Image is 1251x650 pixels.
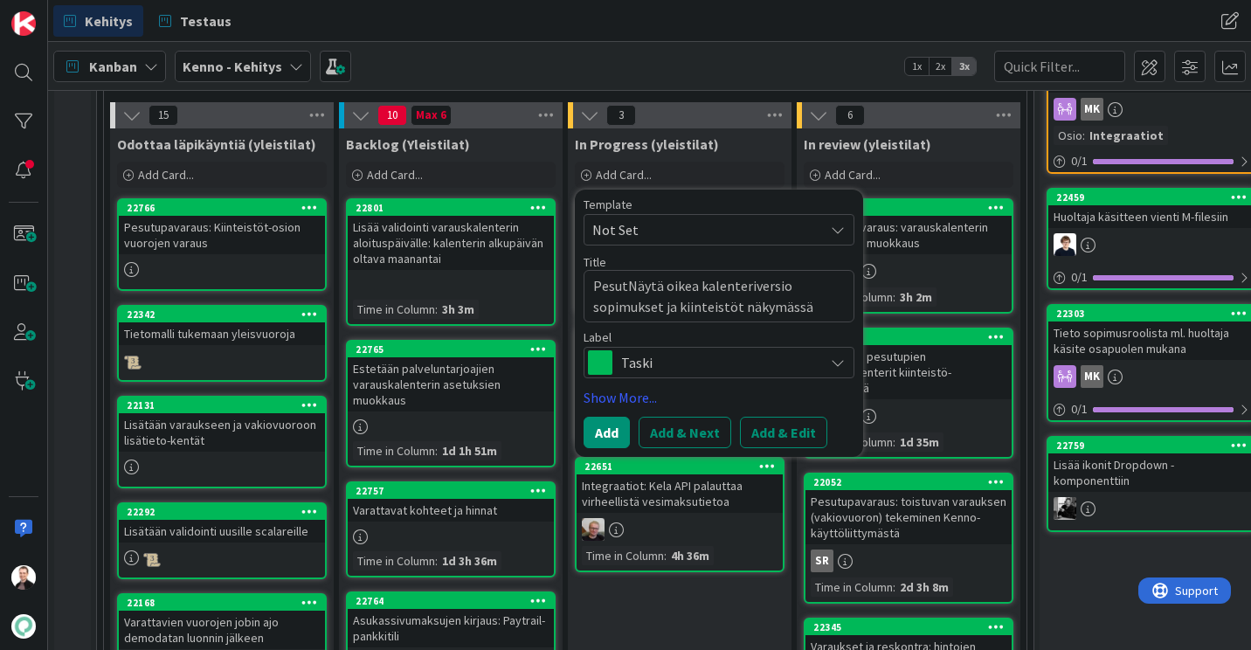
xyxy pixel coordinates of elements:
[805,474,1012,490] div: 22052
[606,105,636,126] span: 3
[119,322,325,345] div: Tietomalli tukemaan yleisvuoroja
[356,485,554,497] div: 22757
[117,305,327,382] a: 22342Tietomalli tukemaan yleisvuoroja
[1054,233,1076,256] img: MT
[577,474,783,513] div: Integraatiot: Kela API palauttaa virheellistä vesimaksutietoa
[805,345,1012,399] div: Näytetään pesutupien varauskalenterit kiinteistö-näkymässä
[348,342,554,357] div: 22765
[804,135,931,153] span: In review (yleistilat)
[377,105,407,126] span: 10
[119,307,325,322] div: 22342
[119,200,325,254] div: 22766Pesutupavaraus: Kiinteistöt-osion vuorojen varaus
[37,3,79,24] span: Support
[183,58,282,75] b: Kenno - Kehitys
[813,331,1012,343] div: 22735
[348,200,554,270] div: 22801Lisää validointi varauskalenterin aloituspäivälle: kalenterin alkupäivän oltava maanantai
[356,595,554,607] div: 22764
[1071,268,1088,287] span: 0 / 1
[89,56,137,77] span: Kanban
[367,167,423,183] span: Add Card...
[893,432,895,452] span: :
[805,550,1012,572] div: SR
[356,202,554,214] div: 22801
[138,167,194,183] span: Add Card...
[119,200,325,216] div: 22766
[805,259,1012,282] div: TL
[85,10,133,31] span: Kehitys
[895,287,937,307] div: 3h 2m
[348,342,554,411] div: 22765Estetään palveluntarjoajien varauskalenterin asetuksien muokkaus
[127,308,325,321] div: 22342
[1081,98,1103,121] div: MK
[895,577,953,597] div: 2d 3h 8m
[119,216,325,254] div: Pesutupavaraus: Kiinteistöt-osion vuorojen varaus
[1082,126,1085,145] span: :
[1081,365,1103,388] div: MK
[804,198,1013,314] a: 22057Pesutupavaraus: varauskalenterin asetusten muokkausTLTime in Column:3h 2m
[119,398,325,452] div: 22131Lisätään varaukseen ja vakiovuoroon lisätieto-kentät
[825,167,881,183] span: Add Card...
[740,417,827,448] button: Add & Edit
[346,481,556,577] a: 22757Varattavat kohteet ja hinnatTime in Column:1d 3h 36m
[584,254,606,270] label: Title
[346,135,470,153] span: Backlog (Yleistilat)
[348,483,554,499] div: 22757
[813,476,1012,488] div: 22052
[575,135,719,153] span: In Progress (yleistilat)
[119,398,325,413] div: 22131
[1054,497,1076,520] img: KM
[348,593,554,647] div: 22764Asukassivumaksujen kirjaus: Paytrail-pankkitili
[346,340,556,467] a: 22765Estetään palveluntarjoajien varauskalenterin asetuksien muokkausTime in Column:1d 1h 51m
[353,551,435,570] div: Time in Column
[11,565,36,590] img: VP
[893,577,895,597] span: :
[805,216,1012,254] div: Pesutupavaraus: varauskalenterin asetusten muokkaus
[127,506,325,518] div: 22292
[952,58,976,75] span: 3x
[346,198,556,326] a: 22801Lisää validointi varauskalenterin aloituspäivälle: kalenterin alkupäivän oltava maanantaiTim...
[805,329,1012,345] div: 22735
[348,483,554,522] div: 22757Varattavat kohteet ja hinnat
[127,399,325,411] div: 22131
[438,441,501,460] div: 1d 1h 51m
[1071,400,1088,418] span: 0 / 1
[119,611,325,649] div: Varattavien vuorojen jobin ajo demodatan luonnin jälkeen
[416,111,446,120] div: Max 6
[1085,126,1168,145] div: Integraatiot
[582,546,664,565] div: Time in Column
[596,167,652,183] span: Add Card...
[149,105,178,126] span: 15
[994,51,1125,82] input: Quick Filter...
[582,518,605,541] img: JH
[584,460,783,473] div: 22651
[117,198,327,291] a: 22766Pesutupavaraus: Kiinteistöt-osion vuorojen varaus
[895,432,943,452] div: 1d 35m
[584,387,854,408] a: Show More...
[805,490,1012,544] div: Pesutupavaraus: toistuvan varauksen (vakiovuoron) tekeminen Kenno-käyttöliittymästä
[53,5,143,37] a: Kehitys
[119,504,325,543] div: 22292Lisätään validointi uusille scalareille
[119,520,325,543] div: Lisätään validointi uusille scalareille
[813,202,1012,214] div: 22057
[348,593,554,609] div: 22764
[805,200,1012,254] div: 22057Pesutupavaraus: varauskalenterin asetusten muokkaus
[127,202,325,214] div: 22766
[577,518,783,541] div: JH
[835,105,865,126] span: 6
[929,58,952,75] span: 2x
[353,300,435,319] div: Time in Column
[805,405,1012,427] div: VP
[811,577,893,597] div: Time in Column
[119,413,325,452] div: Lisätään varaukseen ja vakiovuoroon lisätieto-kentät
[119,307,325,345] div: 22342Tietomalli tukemaan yleisvuoroja
[119,595,325,611] div: 22168
[117,502,327,579] a: 22292Lisätään validointi uusille scalareille
[180,10,232,31] span: Testaus
[811,550,833,572] div: SR
[149,5,242,37] a: Testaus
[804,473,1013,604] a: 22052Pesutupavaraus: toistuvan varauksen (vakiovuoron) tekeminen Kenno-käyttöliittymästäSRTime in...
[353,441,435,460] div: Time in Column
[805,200,1012,216] div: 22057
[813,621,1012,633] div: 22345
[435,441,438,460] span: :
